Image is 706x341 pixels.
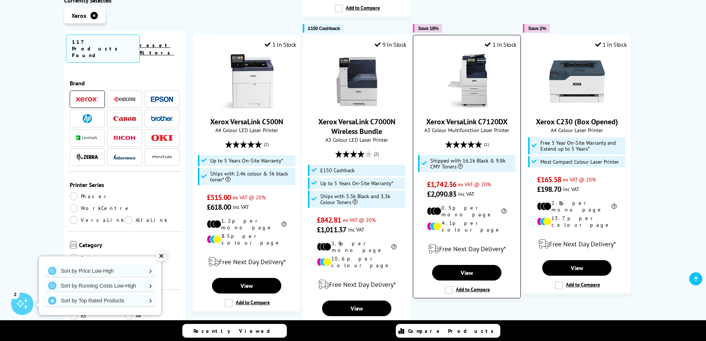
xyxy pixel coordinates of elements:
[70,312,125,320] a: A3
[70,204,131,212] a: WorkCentre
[343,216,376,223] span: ex VAT @ 20%
[523,24,550,33] button: Save 2%
[11,290,19,298] div: 2
[307,136,407,143] span: A3 Colour LED Laser Printer
[70,192,125,200] a: Phaser
[207,193,231,202] span: £515.00
[44,265,156,277] a: Sort by Price Low-High
[44,295,156,306] a: Sort by Top Rated Products
[151,96,173,102] img: Epson
[66,35,140,63] span: 117 Products Found
[151,114,173,123] a: Brother
[225,299,270,307] label: Add to Compare
[140,42,174,56] a: reset filters
[233,203,249,210] span: inc VAT
[540,159,619,165] span: Most Compact Colour Laser Printer
[72,12,86,19] span: Xerox
[413,24,442,33] button: Save 18%
[348,226,364,233] span: inc VAT
[151,153,173,162] a: Pantum
[197,127,296,134] span: A4 Colour LED Laser Printer
[549,54,605,109] img: Xerox C230 (Box Opened)
[317,215,341,225] span: £842.81
[210,117,283,127] a: Xerox VersaLink C500N
[76,135,98,140] img: Lexmark
[113,96,136,102] img: Kyocera
[79,241,180,250] span: Category
[329,54,385,109] img: Xerox VersaLink C7000N Wireless Bundle
[113,95,136,104] a: Kyocera
[445,286,490,294] label: Add to Compare
[537,215,617,228] li: 13.7p per colour page
[151,133,173,142] a: OKI
[396,324,500,338] a: Compare Products
[317,240,397,253] li: 1.8p per mono page
[151,95,173,104] a: Epson
[219,54,275,109] img: Xerox VersaLink C500N
[125,312,180,320] a: A4
[537,200,617,213] li: 2.8p per mono page
[408,328,498,334] span: Compare Products
[303,24,344,33] button: £150 Cashback
[193,328,278,334] span: Recently Viewed
[219,104,275,111] a: Xerox VersaLink C500N
[563,186,579,193] span: inc VAT
[265,41,296,48] div: 1 In Stock
[76,153,98,162] a: Zebra
[439,54,495,109] img: Xerox VersaLink C7120DX
[458,181,491,188] span: ex VAT @ 20%
[417,239,517,259] div: modal_delivery
[207,217,286,231] li: 1.2p per mono page
[207,233,286,246] li: 8.5p per colour page
[125,216,180,224] a: AltaLink
[308,26,340,31] span: £150 Cashback
[182,324,287,338] a: Recently Viewed
[151,153,173,161] img: Pantum
[427,189,456,199] span: £2,090.83
[113,153,136,162] a: Intermec
[418,26,438,31] span: Save 18%
[210,158,283,164] span: Up to 5 Years On-Site Warranty*
[113,136,136,140] img: Ricoh
[427,180,456,189] span: £1,742.36
[432,265,501,281] a: View
[458,190,474,197] span: inc VAT
[207,202,231,212] span: £618.00
[527,234,627,255] div: modal_delivery
[549,104,605,111] a: Xerox C230 (Box Opened)
[113,154,136,160] img: Intermec
[320,180,393,186] span: Up to 5 Years On-Site Warranty*
[83,114,92,123] img: HP
[563,176,596,183] span: ex VAT @ 20%
[70,216,125,224] a: VersaLink
[540,140,624,152] span: Free 3 Year On-Site Warranty and Extend up to 5 Years*
[197,252,296,272] div: modal_delivery
[212,278,281,294] a: View
[156,251,166,261] div: ✕
[329,104,385,111] a: Xerox VersaLink C7000N Wireless Bundle
[375,41,407,48] div: 9 In Stock
[113,114,136,123] a: Canon
[427,204,507,218] li: 0.5p per mono page
[76,153,98,161] img: Zebra
[210,171,294,183] span: Ships with 2.4k colour & 5k black toner*
[439,104,495,111] a: Xerox VersaLink C7120DX
[485,41,517,48] div: 1 In Stock
[76,97,98,102] img: Xerox
[76,114,98,123] a: HP
[536,117,618,127] a: Xerox C230 (Box Opened)
[233,194,266,201] span: ex VAT @ 20%
[318,117,395,136] a: Xerox VersaLink C7000N Wireless Bundle
[426,117,508,127] a: Xerox VersaLink C7120DX
[430,158,514,170] span: Shipped with 16.1k Black & 9.8k CMY Toners
[320,167,355,173] span: £150 Cashback
[76,133,98,142] a: Lexmark
[374,147,379,161] span: (2)
[76,95,98,104] a: Xerox
[527,127,627,134] span: A4 Colour Laser Printer
[264,137,269,151] span: (2)
[595,41,627,48] div: 1 In Stock
[537,175,561,184] span: £165.58
[70,181,180,188] span: Printer Series
[307,274,407,295] div: modal_delivery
